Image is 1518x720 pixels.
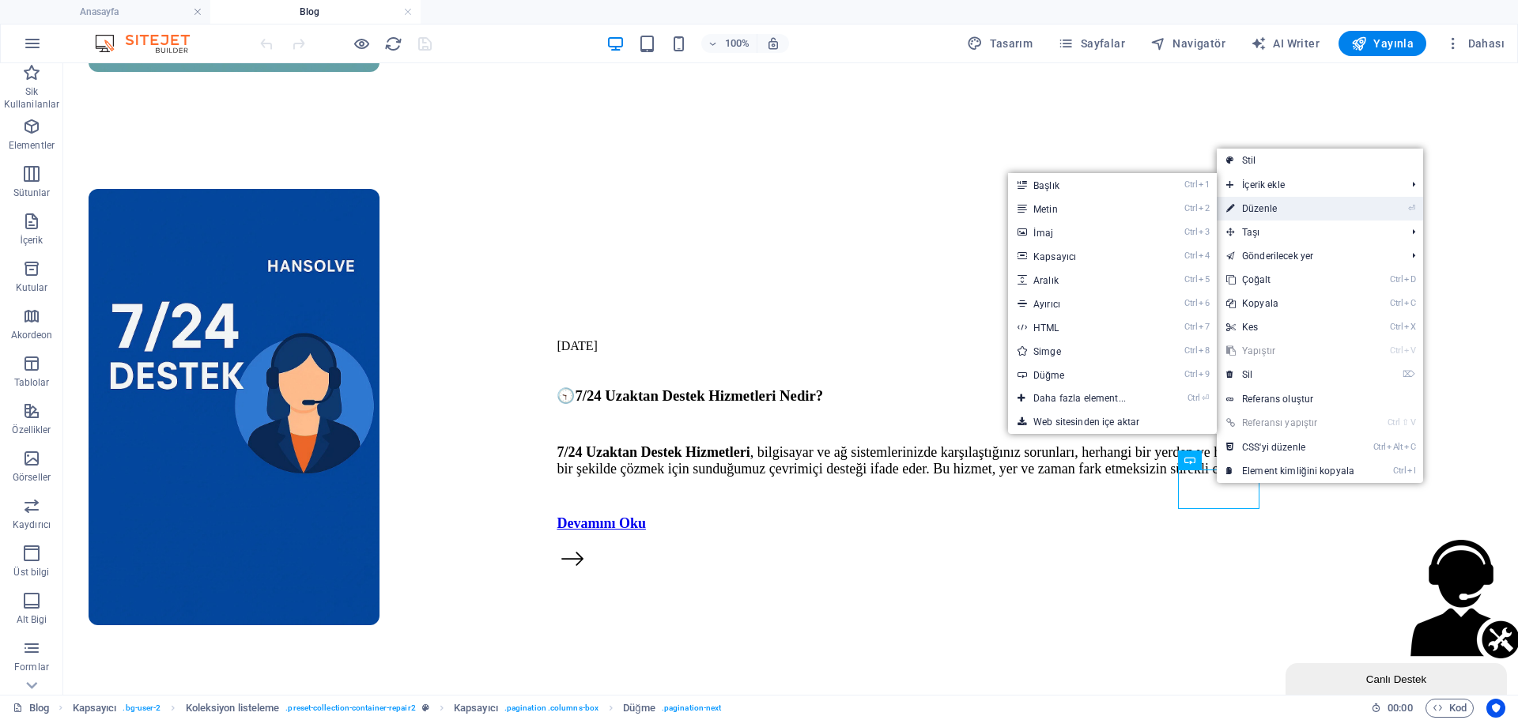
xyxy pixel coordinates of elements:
span: Sayfalar [1058,36,1125,51]
a: CtrlAltCCSS'yi düzenle [1217,435,1364,459]
span: AI Writer [1251,36,1320,51]
i: Sayfayı yeniden yükleyin [384,35,402,53]
a: CtrlIElement kimliğini kopyala [1217,459,1364,483]
i: 7 [1199,322,1209,332]
i: 1 [1199,179,1209,190]
a: Web sitesinden içe aktar [1008,410,1217,434]
button: 100% [701,34,757,53]
h6: 100% [725,34,750,53]
i: Ctrl [1373,442,1386,452]
i: Ctrl [1390,322,1403,332]
i: V [1404,345,1415,356]
i: ⇧ [1402,417,1409,428]
a: Ctrl6Ayırıcı [1008,292,1157,315]
p: Üst bilgi [13,566,49,579]
button: reload [383,34,402,53]
iframe: chat widget [1222,597,1447,631]
span: Seçmek için tıkla. Düzenlemek için çift tıkla [623,699,655,718]
i: Ctrl [1184,203,1197,213]
div: Tasarım (Ctrl+Alt+Y) [961,31,1039,56]
span: Seçmek için tıkla. Düzenlemek için çift tıkla [454,699,498,718]
button: Navigatör [1144,31,1232,56]
i: Ctrl [1393,466,1406,476]
i: 9 [1199,369,1209,379]
a: Ctrl⇧VReferansı yapıştır [1217,411,1364,435]
i: 5 [1199,274,1209,285]
i: 4 [1199,251,1209,261]
span: Kod [1433,699,1467,718]
a: Devamını Oku [493,452,1298,513]
i: Ctrl [1390,298,1403,308]
span: . bg-user-2 [123,699,160,718]
img: Editor Logo [91,34,210,53]
p: Tablolar [14,376,50,389]
i: Ctrl [1184,251,1197,261]
p: Alt Bigi [17,613,47,626]
i: Bu element, özelleştirilebilir bir ön ayar [422,703,429,712]
i: Ctrl [1390,345,1403,356]
span: Seçmek için tıkla. Düzenlemek için çift tıkla [186,699,280,718]
i: C [1404,298,1415,308]
button: AI Writer [1244,31,1326,56]
button: Sayfalar [1052,31,1131,56]
i: D [1404,274,1415,285]
a: Ctrl9Düğme [1008,363,1157,386]
button: Yayınla [1339,31,1426,56]
span: . pagination .columns-box [504,699,599,718]
i: Yeniden boyutlandırmada yakınlaştırma düzeyini seçilen cihaza uyacak şekilde otomatik olarak ayarla. [766,36,780,51]
i: Ctrl [1184,345,1197,356]
i: Ctrl [1188,393,1200,403]
nav: breadcrumb [73,699,722,718]
p: Sütunlar [13,187,51,199]
span: Yayınla [1351,36,1414,51]
a: Gönderilecek yer [1217,244,1399,268]
span: 00 00 [1388,699,1412,718]
a: Ctrl2Metin [1008,197,1157,221]
i: ⌦ [1403,369,1415,379]
i: I [1407,466,1415,476]
a: ⌦Sil [1217,363,1364,386]
i: Ctrl [1184,369,1197,379]
button: Tasarım [961,31,1039,56]
span: . pagination-next [662,699,722,718]
a: CtrlDÇoğalt [1217,268,1364,292]
span: Dahası [1445,36,1505,51]
i: 3 [1199,227,1209,237]
a: Ctrl5Aralık [1008,268,1157,292]
i: 8 [1199,345,1209,356]
p: Görseller [13,471,51,484]
button: Ön izleme modundan çıkıp düzenlemeye devam etmek için buraya tıklayın [352,34,371,53]
a: ⏎Düzenle [1217,197,1364,221]
i: 2 [1199,203,1209,213]
i: Ctrl [1184,227,1197,237]
i: ⏎ [1408,203,1415,213]
h4: Blog [210,3,421,21]
a: Ctrl⏎Daha fazla element... [1008,386,1157,410]
i: ⏎ [1202,393,1209,403]
a: Ctrl7HTML [1008,315,1157,339]
span: İçerik ekle [1217,173,1399,197]
p: İçerik [20,234,43,247]
a: Ctrl8Simge [1008,339,1157,363]
h6: Oturum süresi [1371,699,1413,718]
i: Ctrl [1388,417,1400,428]
i: V [1410,417,1415,428]
p: Özellikler [12,424,51,436]
p: Kaydırıcı [13,518,51,531]
i: Ctrl [1184,322,1197,332]
a: Referans oluştur [1217,387,1423,411]
span: Tasarım [967,36,1033,51]
span: Taşı [1217,221,1399,244]
a: Ctrl3İmaj [1008,221,1157,244]
img: Sohbet dikkat yakalayıcısı [6,6,125,125]
button: Usercentrics [1486,699,1505,718]
a: Seçimi iptal etmek için tıkla. Sayfaları açmak için çift tıkla [13,699,49,718]
p: Akordeon [11,329,53,341]
span: : [1399,702,1401,714]
i: 6 [1199,298,1209,308]
i: Alt [1387,442,1403,452]
a: Ctrl1Başlık [1008,173,1157,197]
i: Ctrl [1184,298,1197,308]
